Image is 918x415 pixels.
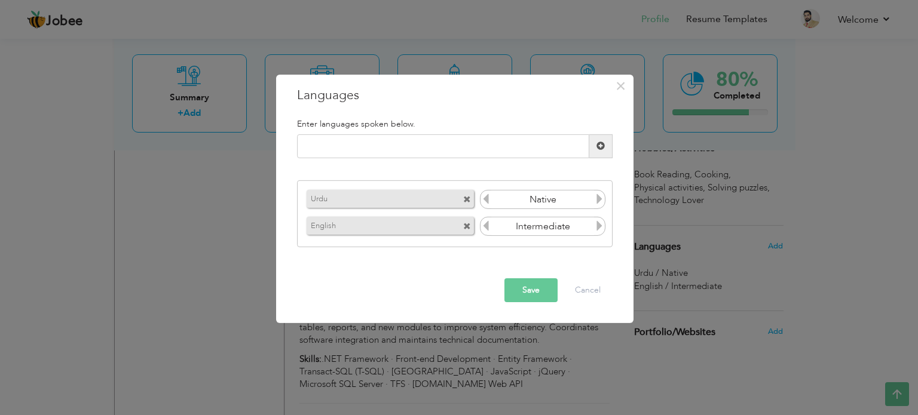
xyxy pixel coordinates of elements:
button: Cancel [563,278,613,302]
h5: Enter languages spoken below. [297,119,613,128]
button: Save [504,278,558,302]
span: × [616,75,626,96]
button: Close [611,76,631,95]
h3: Languages [297,86,613,104]
label: English [307,217,440,232]
label: Urdu [307,190,440,205]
